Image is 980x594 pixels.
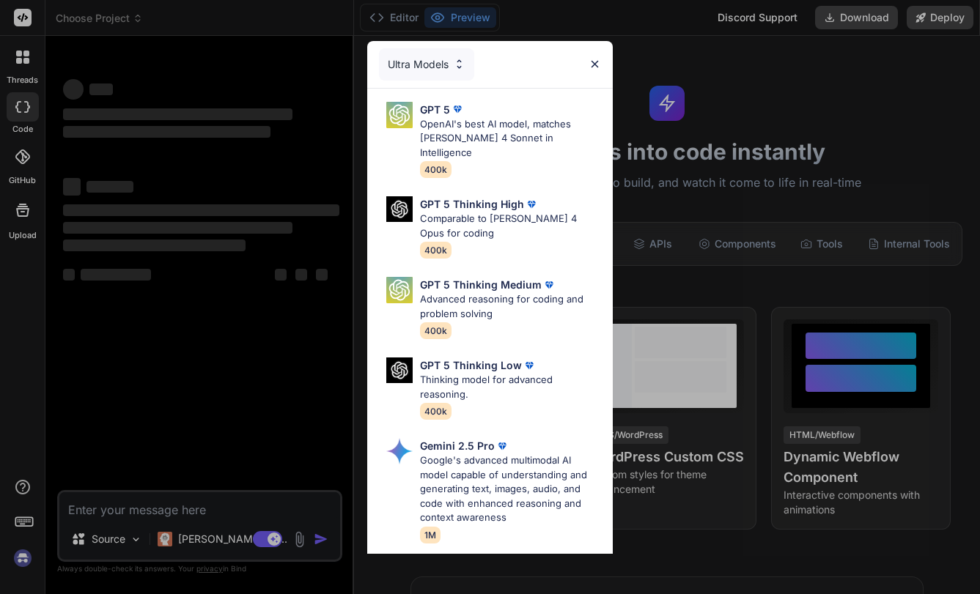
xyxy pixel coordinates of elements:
p: Comparable to [PERSON_NAME] 4 Opus for coding [420,212,600,240]
img: premium [524,197,539,212]
img: Pick Models [386,277,413,303]
p: Thinking model for advanced reasoning. [420,373,600,401]
img: premium [542,278,556,292]
span: 1M [420,527,441,543]
img: Pick Models [386,196,413,222]
img: premium [450,102,465,116]
img: Pick Models [386,102,413,128]
img: Pick Models [386,357,413,383]
p: GPT 5 Thinking High [420,196,524,212]
p: Advanced reasoning for coding and problem solving [420,292,600,321]
div: Ultra Models [379,48,474,81]
p: GPT 5 Thinking Low [420,357,522,373]
img: Pick Models [386,438,413,464]
p: Gemini 2.5 Pro [420,438,495,453]
p: OpenAI's best AI model, matches [PERSON_NAME] 4 Sonnet in Intelligence [420,117,600,160]
span: 400k [420,242,452,259]
img: Pick Models [453,58,465,70]
p: Google's advanced multimodal AI model capable of understanding and generating text, images, audio... [420,453,600,525]
img: close [589,58,601,70]
span: 400k [420,322,452,339]
img: premium [522,358,537,373]
img: premium [495,439,509,453]
p: GPT 5 [420,102,450,117]
span: 400k [420,161,452,178]
p: GPT 5 Thinking Medium [420,277,542,292]
span: 400k [420,403,452,420]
